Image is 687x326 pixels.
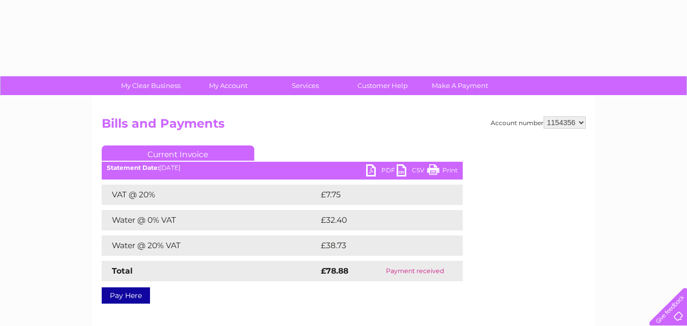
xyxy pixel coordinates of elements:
[341,76,425,95] a: Customer Help
[318,235,442,256] td: £38.73
[112,266,133,276] strong: Total
[491,116,586,129] div: Account number
[102,287,150,304] a: Pay Here
[321,266,348,276] strong: £78.88
[427,164,458,179] a: Print
[366,164,397,179] a: PDF
[102,210,318,230] td: Water @ 0% VAT
[102,164,463,171] div: [DATE]
[102,116,586,136] h2: Bills and Payments
[107,164,159,171] b: Statement Date:
[367,261,462,281] td: Payment received
[102,185,318,205] td: VAT @ 20%
[318,210,442,230] td: £32.40
[418,76,502,95] a: Make A Payment
[109,76,193,95] a: My Clear Business
[186,76,270,95] a: My Account
[102,145,254,161] a: Current Invoice
[263,76,347,95] a: Services
[318,185,438,205] td: £7.75
[397,164,427,179] a: CSV
[102,235,318,256] td: Water @ 20% VAT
